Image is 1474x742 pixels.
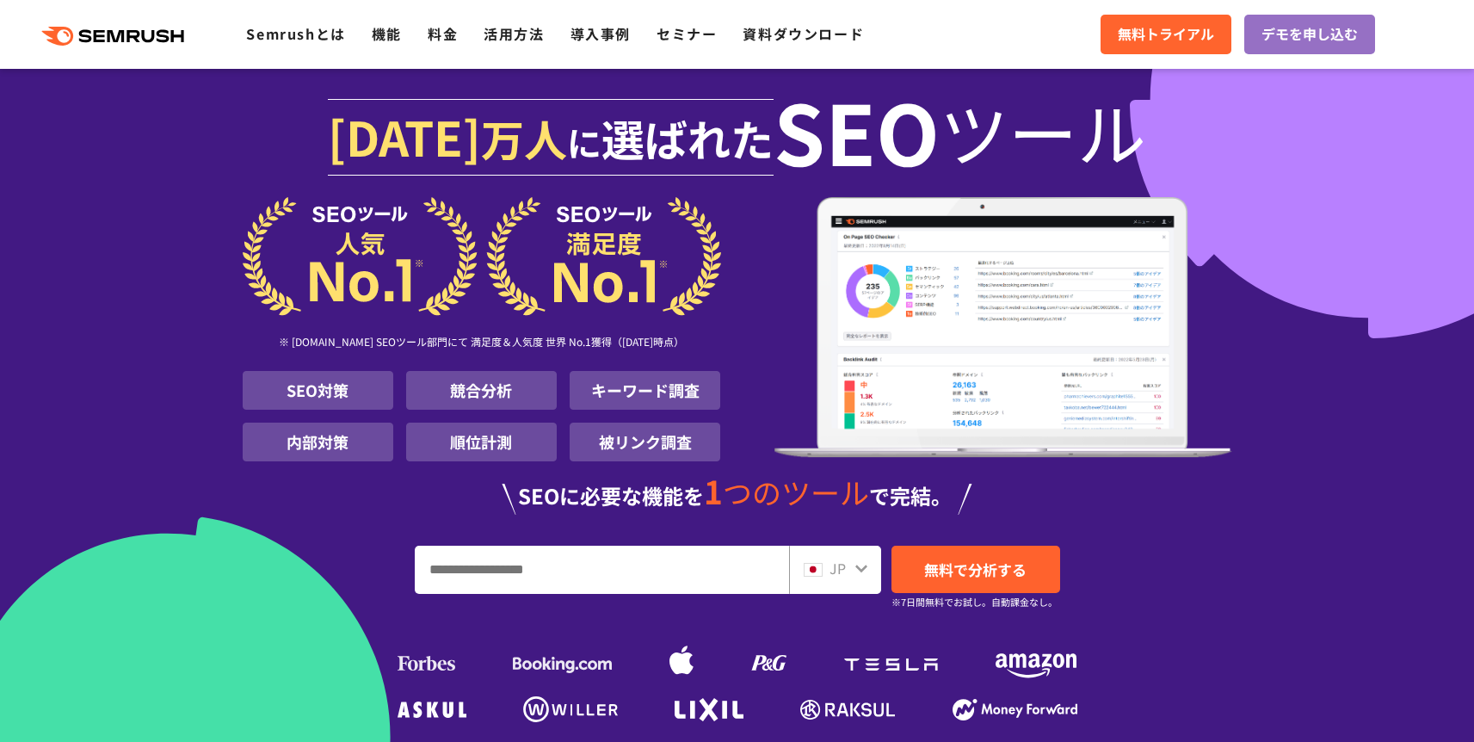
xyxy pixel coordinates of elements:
[869,480,952,510] span: で完結。
[406,423,557,461] li: 順位計測
[372,23,402,44] a: 機能
[328,102,481,170] span: [DATE]
[743,23,864,44] a: 資料ダウンロード
[774,96,940,165] span: SEO
[891,594,1058,610] small: ※7日間無料でお試し。自動課金なし。
[704,467,723,514] span: 1
[1244,15,1375,54] a: デモを申し込む
[428,23,458,44] a: 料金
[406,371,557,410] li: 競合分析
[830,558,846,578] span: JP
[1118,23,1214,46] span: 無料トライアル
[723,471,869,513] span: つのツール
[484,23,544,44] a: 活用方法
[601,107,774,169] span: 選ばれた
[570,23,631,44] a: 導入事例
[924,559,1027,580] span: 無料で分析する
[570,423,720,461] li: 被リンク調査
[243,316,721,371] div: ※ [DOMAIN_NAME] SEOツール部門にて 満足度＆人気度 世界 No.1獲得（[DATE]時点）
[243,371,393,410] li: SEO対策
[246,23,345,44] a: Semrushとは
[243,423,393,461] li: 内部対策
[657,23,717,44] a: セミナー
[243,475,1232,515] div: SEOに必要な機能を
[570,371,720,410] li: キーワード調査
[481,107,567,169] span: 万人
[940,96,1146,165] span: ツール
[891,546,1060,593] a: 無料で分析する
[1101,15,1231,54] a: 無料トライアル
[567,117,601,167] span: に
[416,547,788,593] input: URL、キーワードを入力してください
[1261,23,1358,46] span: デモを申し込む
